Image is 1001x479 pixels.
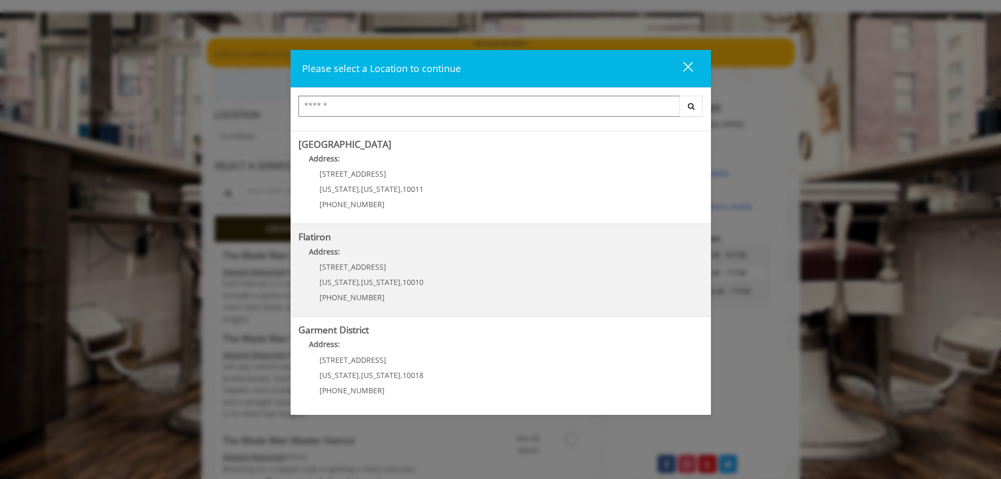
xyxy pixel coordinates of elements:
[361,370,400,380] span: [US_STATE]
[400,277,403,287] span: ,
[361,277,400,287] span: [US_STATE]
[319,262,386,272] span: [STREET_ADDRESS]
[298,323,369,336] b: Garment District
[302,62,461,75] span: Please select a Location to continue
[400,370,403,380] span: ,
[361,184,400,194] span: [US_STATE]
[319,199,385,209] span: [PHONE_NUMBER]
[319,370,359,380] span: [US_STATE]
[671,61,692,77] div: close dialog
[319,385,385,395] span: [PHONE_NUMBER]
[685,103,697,110] i: Search button
[319,184,359,194] span: [US_STATE]
[359,184,361,194] span: ,
[298,96,703,122] div: Center Select
[400,184,403,194] span: ,
[359,277,361,287] span: ,
[309,154,340,164] b: Address:
[359,370,361,380] span: ,
[319,355,386,365] span: [STREET_ADDRESS]
[403,370,424,380] span: 10018
[403,184,424,194] span: 10011
[298,96,680,117] input: Search Center
[309,339,340,349] b: Address:
[309,247,340,257] b: Address:
[664,58,699,79] button: close dialog
[319,169,386,179] span: [STREET_ADDRESS]
[298,230,331,243] b: Flatiron
[319,277,359,287] span: [US_STATE]
[298,138,391,150] b: [GEOGRAPHIC_DATA]
[319,292,385,302] span: [PHONE_NUMBER]
[403,277,424,287] span: 10010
